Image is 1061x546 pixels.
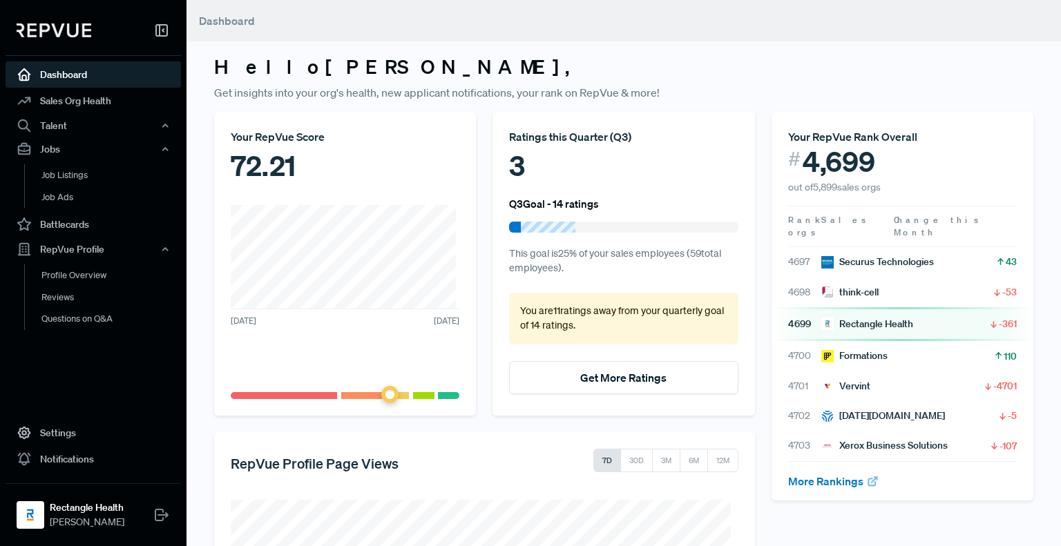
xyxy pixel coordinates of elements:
[821,286,834,298] img: think-cell
[593,449,621,472] button: 7D
[24,286,200,309] a: Reviews
[652,449,680,472] button: 3M
[50,515,124,529] span: [PERSON_NAME]
[6,211,181,237] a: Battlecards
[231,128,459,145] div: Your RepVue Score
[821,410,834,422] img: Tomorrow.io
[821,349,888,363] div: Formations
[821,350,834,362] img: Formations
[788,349,821,363] span: 4700
[231,315,256,327] span: [DATE]
[509,246,738,276] p: This goal is 25 % of your sales employees ( 59 total employees).
[620,449,653,472] button: 30D
[803,145,875,178] span: 4,699
[24,164,200,186] a: Job Listings
[788,438,821,453] span: 4703
[6,114,181,137] button: Talent
[788,214,821,226] span: Rank
[434,315,459,327] span: [DATE]
[24,186,200,208] a: Job Ads
[6,420,181,446] a: Settings
[821,380,834,392] img: Vervint
[1000,439,1017,453] span: -107
[788,379,821,393] span: 4701
[509,128,738,145] div: Ratings this Quarter ( Q3 )
[6,61,181,88] a: Dashboard
[707,449,738,472] button: 12M
[509,145,738,186] div: 3
[999,317,1017,331] span: -361
[24,264,200,286] a: Profile Overview
[680,449,708,472] button: 6M
[788,255,821,269] span: 4697
[231,145,459,186] div: 72.21
[821,318,834,330] img: Rectangle Health
[788,409,821,423] span: 4702
[788,474,879,488] a: More Rankings
[821,285,879,300] div: think-cell
[6,446,181,472] a: Notifications
[19,504,41,526] img: Rectangle Health
[821,256,834,269] img: Securus Technologies
[788,130,917,144] span: Your RepVue Rank Overall
[509,361,738,394] button: Get More Ratings
[199,14,255,28] span: Dashboard
[24,308,200,330] a: Questions on Q&A
[788,181,881,193] span: out of 5,899 sales orgs
[6,237,181,261] button: RepVue Profile
[894,214,981,238] span: Change this Month
[821,409,945,423] div: [DATE][DOMAIN_NAME]
[6,483,181,535] a: Rectangle HealthRectangle Health[PERSON_NAME]
[509,197,599,210] h6: Q3 Goal - 14 ratings
[1004,349,1017,363] span: 110
[788,317,821,331] span: 4699
[6,137,181,161] button: Jobs
[788,145,801,173] span: #
[821,317,913,331] div: Rectangle Health
[821,379,870,393] div: Vervint
[1006,255,1017,269] span: 43
[821,255,934,269] div: Securus Technologies
[520,304,727,333] p: You are 11 ratings away from your quarterly goal of 14 ratings .
[231,455,399,471] h5: RepVue Profile Page Views
[1002,285,1017,299] span: -53
[50,500,124,515] strong: Rectangle Health
[1008,409,1017,422] span: -5
[821,440,834,452] img: Xerox Business Solutions
[788,285,821,300] span: 4698
[6,88,181,114] a: Sales Org Health
[993,379,1017,393] span: -4701
[788,214,868,238] span: Sales orgs
[17,23,91,37] img: RepVue
[214,55,1033,79] h3: Hello [PERSON_NAME] ,
[214,84,1033,101] p: Get insights into your org's health, new applicant notifications, your rank on RepVue & more!
[821,438,948,453] div: Xerox Business Solutions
